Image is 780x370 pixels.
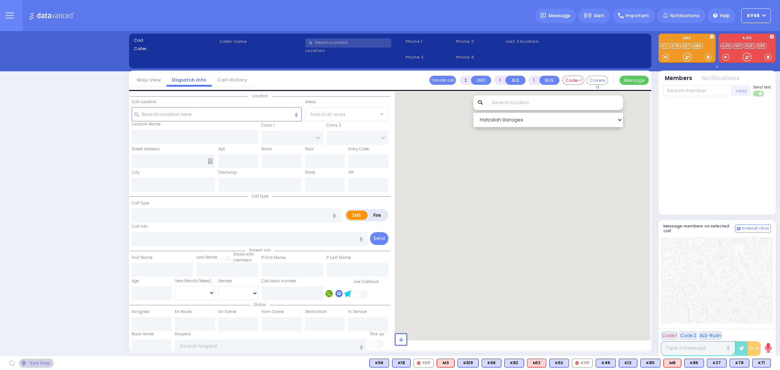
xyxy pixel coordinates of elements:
[29,11,78,20] img: Logo
[730,359,749,367] div: K78
[233,257,252,263] span: members
[572,359,593,367] div: K101
[245,248,274,253] span: Patient info
[735,224,771,233] button: Internal Chat
[346,211,368,220] label: EMS
[305,170,315,175] label: State
[663,359,681,367] div: ALS KJ
[549,12,570,19] span: Message
[175,339,367,353] input: Search hospital
[348,170,354,175] label: ZIP
[640,359,660,367] div: BLS
[702,74,739,83] button: Notifications
[619,359,637,367] div: K12
[506,38,576,45] label: Last 3 location
[370,232,388,245] button: Send
[663,224,735,233] h5: Message members on selected call
[132,309,150,315] label: Assigned
[250,302,270,307] span: Status
[437,359,455,367] div: ALS
[670,12,700,19] span: Notifications
[596,359,616,367] div: K49
[681,43,692,49] a: K27
[261,255,286,261] label: P First Name
[720,12,730,19] span: Help
[482,359,501,367] div: K66
[406,38,453,45] span: Phone 1
[707,359,727,367] div: BLS
[527,359,546,367] div: M12
[659,36,716,41] label: EMS
[261,146,272,152] label: Room
[742,226,769,231] span: Internal Chat
[719,36,776,41] label: KJFD
[487,95,623,110] input: Search location
[132,200,149,206] label: Call Type
[752,359,771,367] div: BLS
[248,193,272,199] span: Call type
[196,254,217,260] label: Last Name
[586,76,608,85] button: Covered
[456,38,503,45] span: Phone 3
[594,12,604,19] span: Alert
[505,76,525,85] button: ALS
[132,255,152,261] label: First Name
[248,93,272,99] span: Location
[132,278,139,284] label: Age
[753,90,765,97] label: Turn off text
[660,43,670,49] a: K71
[305,146,314,152] label: Floor
[575,361,579,365] img: red-radio-icon.svg
[132,99,157,105] label: Call Location
[132,170,139,175] label: City
[175,309,192,315] label: En Route
[218,146,225,152] label: Apt
[414,359,434,367] div: FD11
[527,359,546,367] div: ALS
[212,76,253,83] a: Call History
[261,278,296,284] label: Call back number
[747,12,760,19] span: KY48
[707,359,727,367] div: K27
[733,43,743,49] a: FD11
[327,122,341,128] label: Cross 2
[756,43,766,49] a: 595
[392,359,411,367] div: BLS
[504,359,524,367] div: BLS
[679,331,697,340] button: Code 2
[175,331,191,337] label: Hospital
[218,309,236,315] label: On Scene
[640,359,660,367] div: K80
[19,359,53,368] div: See map
[596,359,616,367] div: BLS
[218,170,237,175] label: Township
[457,359,479,367] div: K519
[132,121,161,127] label: Location Name
[692,43,702,49] a: K86
[132,107,302,121] input: Search location here
[663,359,681,367] div: M8
[367,211,388,220] label: Fire
[310,111,345,118] span: Select an area
[562,76,584,85] button: Code-1
[457,359,479,367] div: BLS
[540,13,546,18] img: message.svg
[549,359,569,367] div: K52
[354,279,379,285] label: Use Callback
[437,359,455,367] div: M3
[348,309,367,315] label: In Service
[456,54,503,60] span: Phone 4
[471,76,491,85] button: UNIT
[665,74,692,83] button: Members
[134,37,217,44] label: Cad:
[369,359,389,367] div: K56
[539,76,559,85] button: BUS
[261,309,284,315] label: From Scene
[698,331,722,340] button: ALS-Rush
[752,359,771,367] div: K71
[504,359,524,367] div: K82
[619,359,637,367] div: BLS
[261,122,275,128] label: Cross 1
[348,146,369,152] label: Entry Code
[626,12,649,19] span: Important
